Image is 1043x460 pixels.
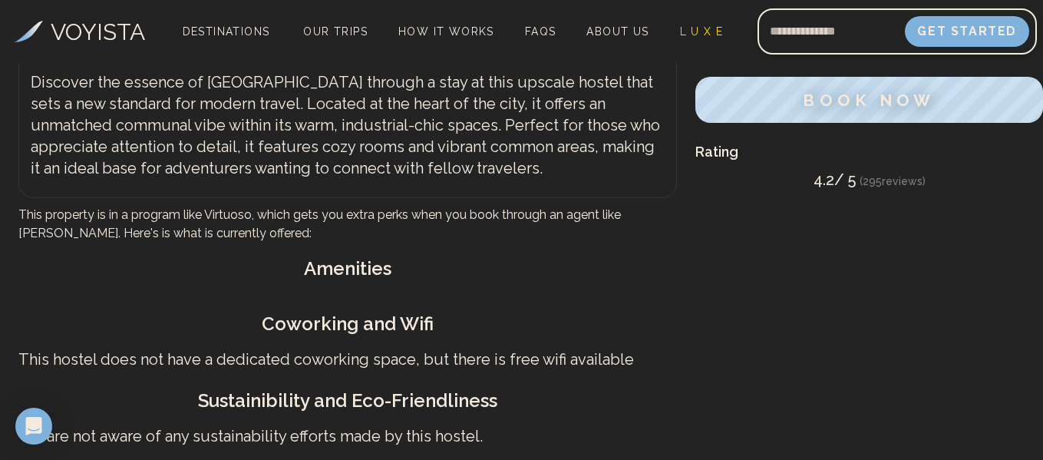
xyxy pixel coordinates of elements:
button: BOOK NOW [695,77,1043,123]
span: Our Trips [303,25,368,38]
a: About Us [580,21,655,42]
h3: VOYISTA [51,15,145,49]
span: How It Works [398,25,494,38]
span: Destinations [177,19,276,65]
a: How It Works [392,21,500,42]
a: Our Trips [297,21,374,42]
span: ( 295 reviews) [860,175,926,187]
p: This hostel does not have a dedicated coworking space, but there is free wifi available [18,349,677,370]
p: Discover the essence of [GEOGRAPHIC_DATA] through a stay at this upscale hostel that sets a new s... [31,71,665,179]
button: Get Started [905,16,1029,47]
div: This property is in a program like Virtuoso, which gets you extra perks when you book through an ... [18,206,677,250]
img: Voyista Logo [15,21,43,42]
p: 4.2 / 5 [695,169,1043,190]
span: BOOK NOW [803,91,935,110]
a: VOYISTA [15,15,145,49]
span: About Us [586,25,649,38]
h2: Sustainibility and Eco-Friendliness [18,389,677,413]
a: BOOK NOW [695,94,1043,109]
p: We are not aware of any sustainability efforts made by this hostel. [18,425,677,447]
span: FAQs [525,25,556,38]
a: FAQs [519,21,563,42]
h2: Coworking and Wifi [18,312,677,336]
h3: Rating [695,141,1043,163]
a: L U X E [674,21,730,42]
input: Email address [757,13,905,50]
span: L U X E [680,25,724,38]
div: Open Intercom Messenger [15,408,52,445]
h2: Amenities [18,256,677,281]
